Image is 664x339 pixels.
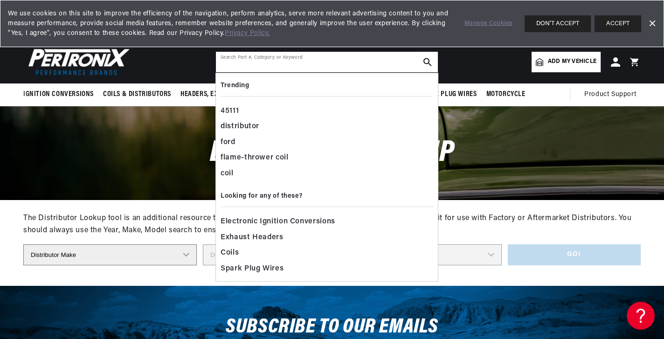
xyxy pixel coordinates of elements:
[226,318,438,336] h3: Subscribe to our emails
[464,19,512,28] a: Manage Cookies
[221,166,433,182] div: coil
[548,57,596,66] span: Add my vehicle
[221,150,433,166] div: flame-thrower coil
[210,138,455,168] span: Distributor Lookup
[221,193,303,200] b: Looking for any of these?
[532,52,601,72] a: Add my vehicle
[98,83,176,105] summary: Coils & Distributors
[23,213,641,236] div: The Distributor Lookup tool is an additional resource to help identify the proper PerTronix Ignit...
[23,90,94,99] span: Ignition Conversions
[417,52,438,72] button: search button
[23,83,98,105] summary: Ignition Conversions
[23,46,131,78] img: Pertronix
[525,15,591,32] button: DON'T ACCEPT
[221,82,249,89] b: Trending
[221,119,433,135] div: distributor
[176,83,294,105] summary: Headers, Exhausts & Components
[225,30,270,37] a: Privacy Policy.
[221,263,284,276] span: Spark Plug Wires
[645,17,659,31] a: Dismiss Banner
[420,90,477,99] span: Spark Plug Wires
[481,83,530,105] summary: Motorcycle
[216,52,438,72] input: Search Part #, Category or Keyword
[221,247,239,260] span: Coils
[8,9,451,38] span: We use cookies on this site to improve the efficiency of the navigation, perform analytics, serve...
[221,104,433,119] div: 45111
[221,231,284,244] span: Exhaust Headers
[221,215,335,228] span: Electronic Ignition Conversions
[584,83,641,106] summary: Product Support
[221,135,433,151] div: ford
[180,90,290,99] span: Headers, Exhausts & Components
[103,90,171,99] span: Coils & Distributors
[415,83,482,105] summary: Spark Plug Wires
[486,90,525,99] span: Motorcycle
[595,15,641,32] button: ACCEPT
[584,90,636,100] span: Product Support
